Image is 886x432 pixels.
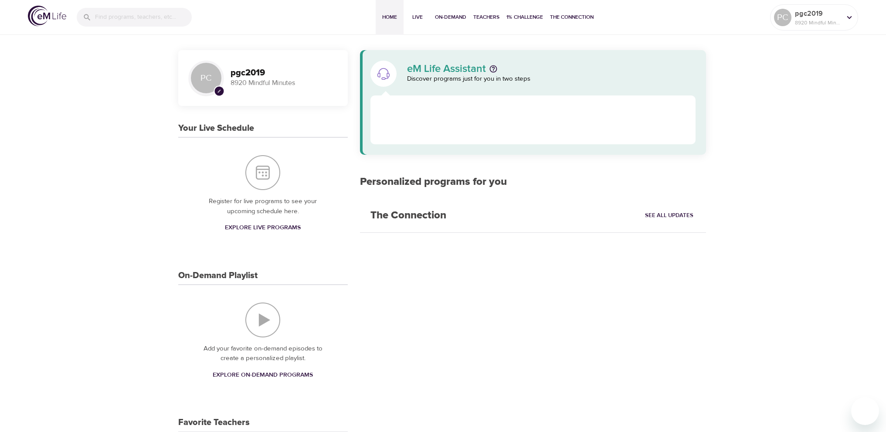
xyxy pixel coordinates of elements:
iframe: Button to launch messaging window [851,397,879,425]
span: On-Demand [435,13,466,22]
h2: The Connection [360,199,457,232]
input: Find programs, teachers, etc... [95,8,192,27]
span: 1% Challenge [506,13,543,22]
p: pgc2019 [795,8,841,19]
span: See All Updates [645,211,693,221]
span: Teachers [473,13,499,22]
span: Home [379,13,400,22]
h3: Favorite Teachers [178,418,250,428]
p: Register for live programs to see your upcoming schedule here. [196,197,330,216]
div: PC [774,9,791,26]
p: 8920 Mindful Minutes [231,78,337,88]
p: Add your favorite on-demand episodes to create a personalized playlist. [196,344,330,364]
h3: pgc2019 [231,68,337,78]
span: Live [407,13,428,22]
img: On-Demand Playlist [245,303,280,337]
p: Discover programs just for you in two steps [407,74,696,84]
span: Explore On-Demand Programs [213,370,313,381]
a: Explore Live Programs [221,220,304,236]
img: eM Life Assistant [377,67,390,81]
h3: Your Live Schedule [178,123,254,133]
span: Explore Live Programs [225,222,301,233]
p: 8920 Mindful Minutes [795,19,841,27]
p: eM Life Assistant [407,64,486,74]
a: Explore On-Demand Programs [209,367,316,383]
h2: Personalized programs for you [360,176,706,188]
img: Your Live Schedule [245,155,280,190]
div: PC [189,61,224,95]
span: The Connection [550,13,594,22]
a: See All Updates [643,209,696,222]
img: logo [28,6,66,26]
h3: On-Demand Playlist [178,271,258,281]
